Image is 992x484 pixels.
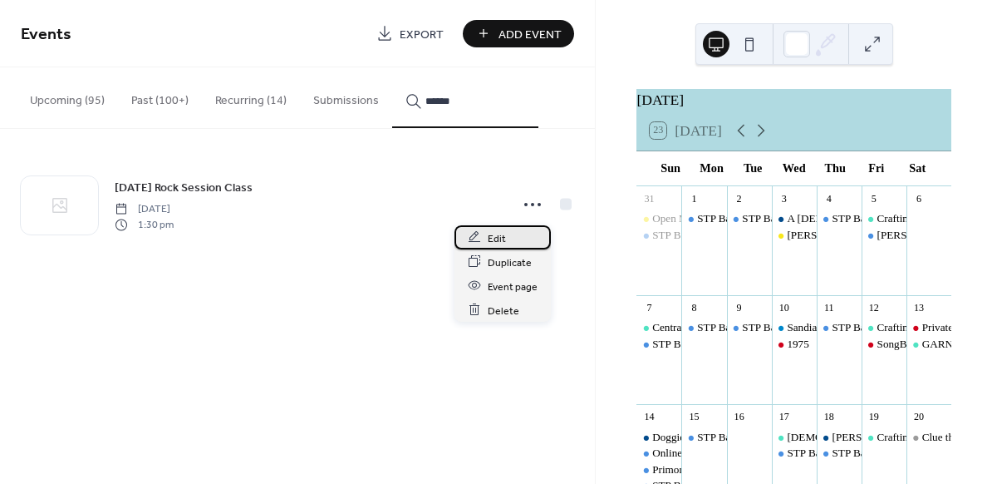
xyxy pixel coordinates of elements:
span: Events [21,18,71,51]
div: SongBird Rehearsal [862,337,906,352]
div: STP Baby with the bath water rehearsals [742,211,920,226]
div: Clue the Movie [922,430,990,445]
div: 18 [822,410,836,424]
div: Central Colorado Humanist [636,320,681,335]
div: 6 [911,191,926,205]
div: STP Baby with the bath water rehearsals [681,430,726,445]
div: 9 [732,301,746,315]
div: Matt Flinner Trio opening guest Briony Hunn [772,228,817,243]
div: Central [US_STATE] Humanist [652,320,791,335]
div: 16 [732,410,746,424]
span: [DATE] Rock Session Class [115,180,253,197]
div: 13 [911,301,926,315]
a: [DATE] Rock Session Class [115,178,253,197]
div: Tue [732,151,773,185]
div: 2 [732,191,746,205]
div: A [DEMOGRAPHIC_DATA] Board Meeting [787,211,987,226]
div: GARNA presents Colorado Environmental Film Fest [906,337,951,352]
div: Primordial Sound Meditation with Priti Chanda Klco [636,462,681,477]
div: STP Baby with the bath water rehearsals [697,430,875,445]
div: Sun [650,151,691,185]
button: Submissions [300,67,392,126]
span: Event page [488,278,538,295]
div: A Church Board Meeting [772,211,817,226]
span: Delete [488,302,519,319]
div: Doggie Market [652,430,719,445]
div: STP Baby with the bath water rehearsals [742,320,920,335]
div: 7 [642,301,656,315]
div: 10 [777,301,791,315]
a: Export [364,20,456,47]
div: Clue the Movie [906,430,951,445]
div: Sandia Hearing Aid Center [772,320,817,335]
div: [DATE] [636,89,951,111]
div: 1975 [772,337,817,352]
div: STP Baby with the bath water rehearsals [787,446,965,461]
button: Add Event [463,20,574,47]
div: Crafting Circle [877,320,943,335]
div: STP Baby with the bath water rehearsals [817,211,862,226]
div: STP Baby with the bath water rehearsals [697,320,875,335]
div: SongBird Rehearsal [877,337,965,352]
div: Crafting Circle [862,320,906,335]
div: 4 [822,191,836,205]
button: Past (100+) [118,67,202,126]
div: 17 [777,410,791,424]
span: [DATE] [115,202,174,217]
div: Online Silent Auction for Campout for the cause ends [652,446,887,461]
div: 3 [777,191,791,205]
div: STP Baby with the bath water rehearsals [727,211,772,226]
span: Duplicate [488,254,532,271]
div: 12 [867,301,881,315]
div: Open Mic [652,211,696,226]
div: 20 [911,410,926,424]
div: STP Baby with the bath water rehearsals [817,320,862,335]
span: 1:30 pm [115,217,174,232]
div: 31 [642,191,656,205]
div: STP Baby with the bath water rehearsals [636,337,681,352]
div: 8 [687,301,701,315]
div: STP Baby with the bath water rehearsals [681,320,726,335]
div: STP Baby with the bath water rehearsals [817,446,862,461]
div: 5 [867,191,881,205]
div: [PERSON_NAME] [832,430,920,445]
div: Crafting Circle [862,430,906,445]
div: Primordial Sound Meditation with [PERSON_NAME] [652,462,892,477]
div: Thu [814,151,856,185]
div: Fri [856,151,897,185]
div: Private rehearsal [906,320,951,335]
span: Export [400,26,444,43]
div: 15 [687,410,701,424]
span: Add Event [498,26,562,43]
div: Shamanic Healing Circle with Sarah Sol [772,430,817,445]
div: STP Baby with the bath water rehearsals [652,337,830,352]
div: Crafting Circle [877,211,943,226]
div: STP Baby with the bath water rehearsals [652,228,830,243]
div: 1975 [787,337,808,352]
span: Edit [488,230,506,247]
div: Sat [896,151,938,185]
div: Crafting Circle [877,430,943,445]
div: STP Baby with the bath water rehearsals [636,228,681,243]
div: Crafting Circle [862,211,906,226]
div: STP Baby with the bath water rehearsals [772,446,817,461]
button: Upcoming (95) [17,67,118,126]
div: Sandia Hearing Aid Center [787,320,905,335]
div: STP Baby with the bath water rehearsals [697,211,875,226]
div: Online Silent Auction for Campout for the cause ends [636,446,681,461]
div: Doggie Market [636,430,681,445]
div: 1 [687,191,701,205]
div: Open Mic [636,211,681,226]
div: 19 [867,410,881,424]
button: Recurring (14) [202,67,300,126]
div: 14 [642,410,656,424]
div: Salida Moth Mixed ages auditions [862,228,906,243]
div: STP Baby with the bath water rehearsals [681,211,726,226]
div: STP Baby with the bath water rehearsals [727,320,772,335]
div: Mon [691,151,733,185]
div: Reed Foehl [817,430,862,445]
div: 11 [822,301,836,315]
div: Wed [773,151,815,185]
